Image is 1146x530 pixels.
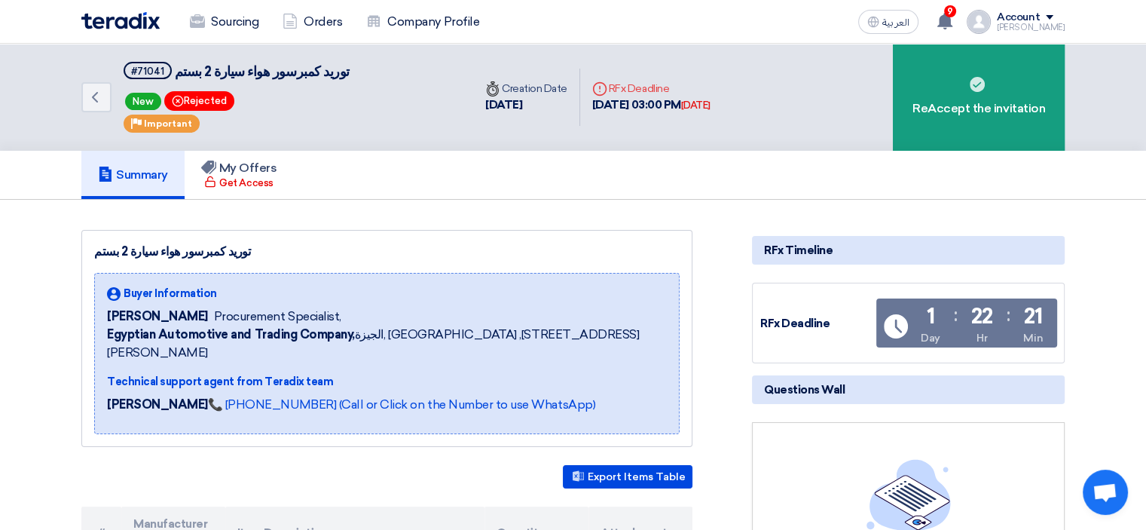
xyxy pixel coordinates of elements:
[563,465,692,489] button: Export Items Table
[1024,306,1043,327] div: 21
[893,44,1065,151] div: ReAccept the invitation
[214,308,341,326] span: Procurement Specialist,
[107,374,667,390] div: Technical support agent from Teradix team
[201,161,277,176] h5: My Offers
[81,12,160,29] img: Teradix logo
[752,236,1065,265] div: RFx Timeline
[967,10,991,34] img: profile_test.png
[131,66,164,76] div: #71041
[164,91,234,111] span: Rejected
[485,81,567,97] div: Creation Date
[124,286,217,302] span: Buyer Information
[204,176,273,191] div: Get Access
[976,330,987,346] div: Hr
[592,97,711,114] div: [DATE] 03:00 PM
[270,5,354,38] a: Orders
[354,5,491,38] a: Company Profile
[866,459,951,530] img: empty_state_list.svg
[592,81,711,97] div: RFx Deadline
[208,397,595,412] a: 📞 [PHONE_NUMBER] (Call or Click on the Number to use WhatsApp)
[997,11,1040,24] div: Account
[144,118,192,129] span: Important
[125,93,161,110] span: New
[997,23,1065,32] div: ‪[PERSON_NAME]
[107,326,667,362] span: الجيزة, [GEOGRAPHIC_DATA] ,[STREET_ADDRESS][PERSON_NAME]
[954,302,958,329] div: :
[1007,302,1010,329] div: :
[175,63,350,80] span: توريد كمبرسور هواء سيارة 2 بستم
[927,306,935,327] div: 1
[185,151,294,199] a: My Offers Get Access
[1083,470,1128,515] a: Open chat
[178,5,270,38] a: Sourcing
[1023,330,1043,346] div: Min
[882,17,909,28] span: العربية
[124,62,350,81] h5: توريد كمبرسور هواء سيارة 2 بستم
[485,97,567,114] div: [DATE]
[107,397,208,412] strong: [PERSON_NAME]
[858,10,918,34] button: العربية
[944,5,956,17] span: 9
[107,308,208,326] span: [PERSON_NAME]
[764,381,845,398] span: Questions Wall
[98,167,168,182] h5: Summary
[921,330,940,346] div: Day
[107,327,355,342] b: Egyptian Automotive and Trading Company,
[94,243,680,261] div: توريد كمبرسور هواء سيارة 2 بستم
[681,98,711,113] div: [DATE]
[81,151,185,199] a: Summary
[970,306,992,327] div: 22
[760,315,873,332] div: RFx Deadline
